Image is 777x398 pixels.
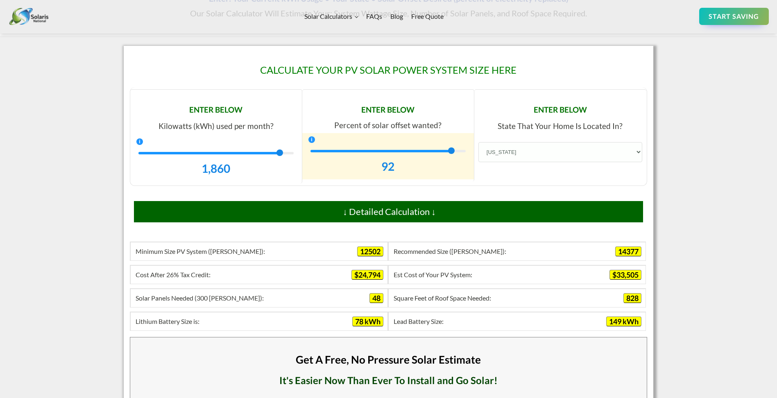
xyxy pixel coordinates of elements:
[478,106,642,113] p: ENTER BELOW
[300,7,362,26] a: Solar Calculators
[623,293,641,303] span: 828
[709,11,759,23] div: START SAVING
[386,7,407,26] a: Blog
[478,121,642,131] p: State That Your Home Is Located In?
[310,157,466,175] div: 92
[130,65,647,75] h2: Calculate Your PV Solar Power System Size Here
[296,353,481,366] span: Get A Free, No Pressure Solar Estimate
[393,317,444,326] span: Lead Battery Size
[393,246,507,256] span: Recommended Size ([PERSON_NAME])
[609,270,641,280] span: $33,505
[393,270,473,279] span: Est Cost of Your PV System
[135,270,211,279] span: Cost After 26% Tax Credit
[393,293,492,303] span: Square Feet of Roof Space Needed
[135,293,265,303] span: Solar Panels Needed (300 [PERSON_NAME])
[279,374,498,386] span: It's Easier Now Than Ever To Install and Go Solar!
[369,293,383,303] span: 48
[306,121,470,129] p: Percent of solar offset wanted?
[615,246,641,256] span: 14377
[407,7,448,26] a: Free Quote
[362,7,386,26] a: FAQs
[138,159,294,177] div: 1,860
[357,246,383,256] span: 12502
[699,8,769,25] a: START SAVING
[306,106,470,113] p: ENTER BELOW
[606,317,641,326] span: 149 kWh
[352,317,383,326] span: 78 kWh
[134,106,298,113] p: ENTER BELOW
[8,4,49,29] img: Solaris National logo
[134,121,298,131] p: Kilowatts (kWh) used per month?
[351,270,383,280] span: $24,794
[343,206,436,217] span: ↓ Detailed Calculation ↓
[135,246,266,256] span: Minimum Size PV System ([PERSON_NAME])
[135,317,200,326] span: Lithium Battery Size is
